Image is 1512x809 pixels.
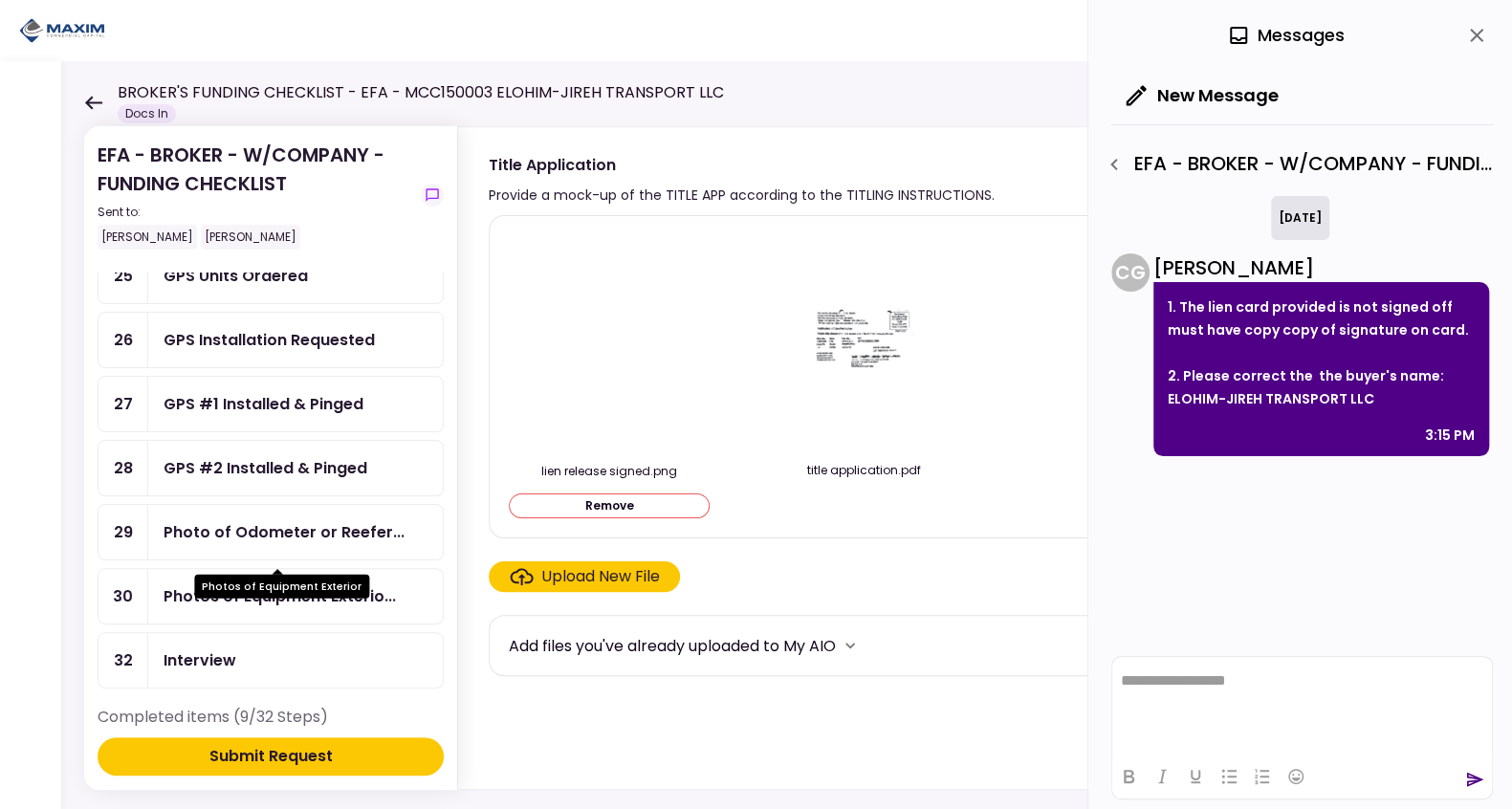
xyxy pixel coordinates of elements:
[209,745,333,768] div: Submit Request
[98,225,197,250] div: [PERSON_NAME]
[99,313,148,367] div: 26
[1098,148,1493,181] div: EFA - BROKER - W/COMPANY - FUNDING CHECKLIST - Title Reassignment
[118,104,176,123] div: Docs In
[99,377,148,431] div: 27
[1460,19,1493,52] button: close
[99,569,148,623] div: 30
[1280,763,1312,790] button: Emojis
[98,440,444,496] a: 28GPS #2 Installed & Pinged
[99,505,148,559] div: 29
[457,126,1474,790] div: Title ApplicationProvide a mock-up of the TITLE APP according to the TITLING INSTRUCTIONS.uploade...
[98,204,413,221] div: Sent to:
[1465,770,1484,789] button: send
[164,392,363,416] div: GPS #1 Installed & Pinged
[98,568,444,624] a: 30Photos of Equipment Exterior
[1112,763,1145,790] button: Bold
[164,584,396,608] div: Photos of Equipment Exterior
[509,493,710,518] button: Remove
[194,575,369,599] div: Photos of Equipment Exterior
[1111,71,1294,120] button: New Message
[1227,21,1345,50] div: Messages
[489,184,995,207] div: Provide a mock-up of the TITLE APP according to the TITLING INSTRUCTIONS.
[164,264,308,288] div: GPS Units Ordered
[509,634,836,658] div: Add files you've already uploaded to My AIO
[421,184,444,207] button: show-messages
[763,462,964,479] div: title application.pdf
[1246,763,1279,790] button: Numbered list
[98,706,444,744] div: Completed items (9/32 Steps)
[98,376,444,432] a: 27GPS #1 Installed & Pinged
[1168,295,1475,410] p: 1. The lien card provided is not signed off must have copy copy of signature on card. 2. Please c...
[98,312,444,368] a: 26GPS Installation Requested
[98,141,413,250] div: EFA - BROKER - W/COMPANY - FUNDING CHECKLIST
[1271,196,1329,240] div: [DATE]
[99,633,148,688] div: 32
[489,561,680,592] span: Click here to upload the required document
[1112,657,1492,754] iframe: Rich Text Area
[836,631,865,660] button: more
[489,153,995,177] div: Title Application
[164,328,375,352] div: GPS Installation Requested
[118,81,724,104] h1: BROKER'S FUNDING CHECKLIST - EFA - MCC150003 ELOHIM-JIREH TRANSPORT LLC
[509,463,710,480] div: lien release signed.png
[1213,763,1245,790] button: Bullet list
[1153,253,1489,282] div: [PERSON_NAME]
[201,225,300,250] div: [PERSON_NAME]
[98,248,444,304] a: 25GPS Units Ordered
[164,520,405,544] div: Photo of Odometer or Reefer hours
[164,648,236,672] div: Interview
[541,565,660,588] div: Upload New File
[98,737,444,776] button: Submit Request
[164,456,367,480] div: GPS #2 Installed & Pinged
[1425,424,1475,447] div: 3:15 PM
[1179,763,1212,790] button: Underline
[1111,253,1150,292] div: C G
[98,632,444,689] a: 32Interview
[19,16,105,45] img: Partner icon
[1146,763,1178,790] button: Italic
[98,504,444,560] a: 29Photo of Odometer or Reefer hours
[99,249,148,303] div: 25
[99,441,148,495] div: 28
